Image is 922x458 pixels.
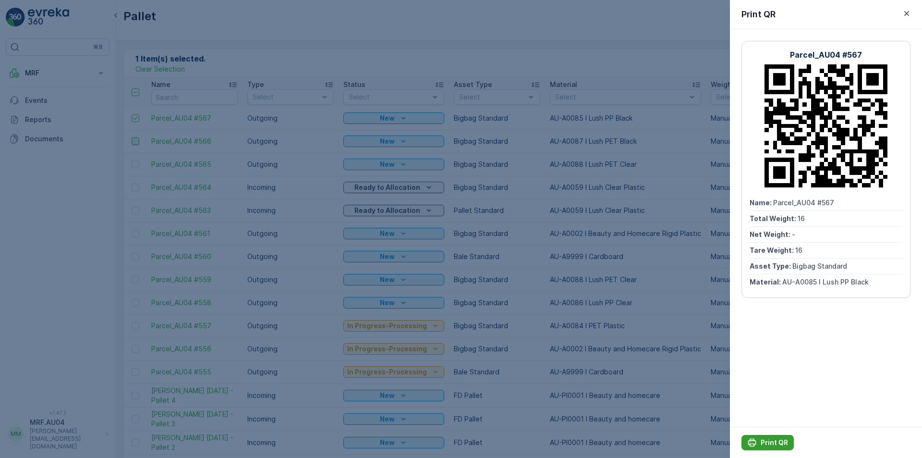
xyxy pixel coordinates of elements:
span: AU-A0085 I Lush PP Black [782,278,869,286]
span: Total Weight : [750,214,798,223]
button: Print QR [741,435,794,450]
span: Tare Weight : [750,246,795,254]
span: Bigbag Standard [51,221,106,229]
span: - [50,189,54,198]
p: Parcel_AU04 #567 [790,49,862,61]
span: - [792,230,795,238]
span: Name : [8,158,32,166]
span: Asset Type : [8,221,51,229]
span: Bigbag Standard [792,262,847,270]
span: 16 [795,246,802,254]
p: Parcel_AU04 #566 [424,8,497,20]
span: Net Weight : [750,230,792,238]
span: 16 [54,205,61,213]
span: Name : [750,198,773,207]
span: Total Weight : [8,173,56,182]
span: 16 [56,173,63,182]
span: Tare Weight : [8,205,54,213]
span: 16 [798,214,805,223]
span: Material : [8,237,41,245]
span: Parcel_AU04 #566 [32,158,93,166]
p: Print QR [761,438,788,447]
span: Parcel_AU04 #567 [773,198,834,207]
span: Material : [750,278,782,286]
p: Print QR [741,8,776,21]
span: Asset Type : [750,262,792,270]
span: AU-A0087 I Lush PET Black [41,237,132,245]
span: Net Weight : [8,189,50,198]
